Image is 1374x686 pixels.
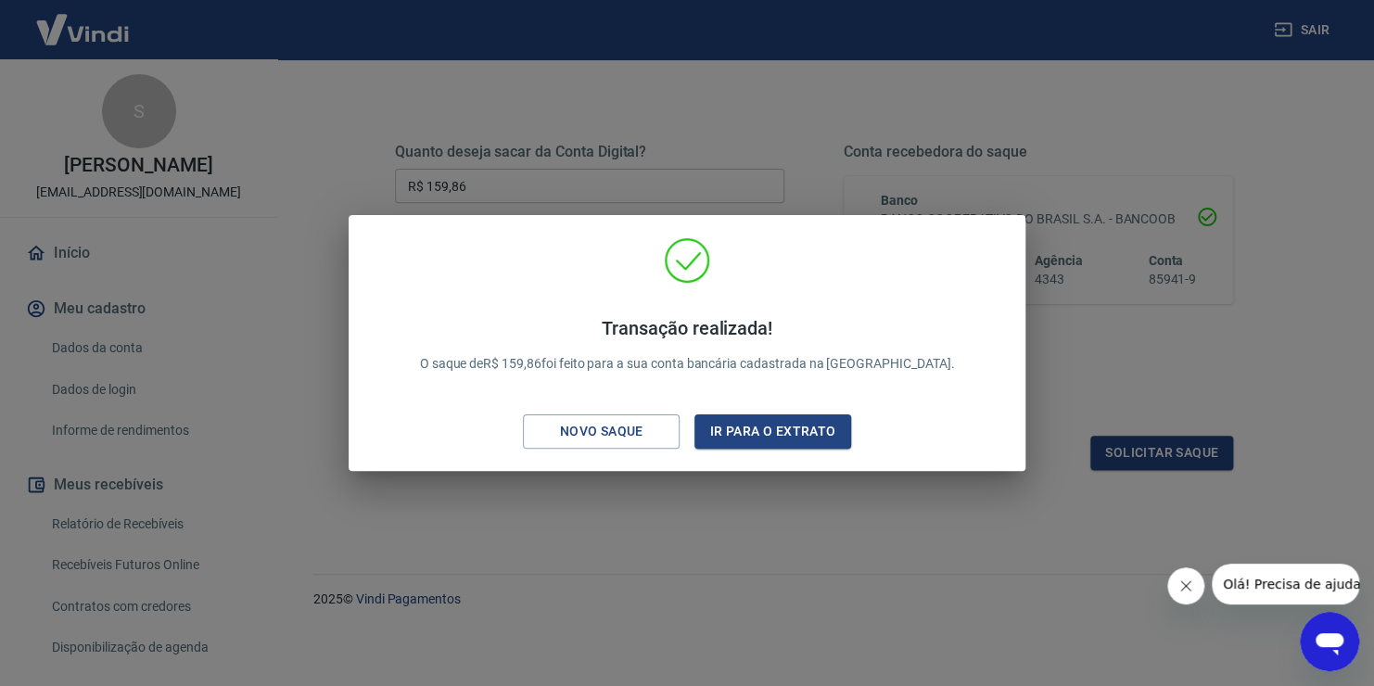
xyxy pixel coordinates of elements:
[420,317,955,339] h4: Transação realizada!
[11,13,156,28] span: Olá! Precisa de ajuda?
[523,414,680,449] button: Novo saque
[420,317,955,374] p: O saque de R$ 159,86 foi feito para a sua conta bancária cadastrada na [GEOGRAPHIC_DATA].
[538,420,666,443] div: Novo saque
[694,414,851,449] button: Ir para o extrato
[1212,564,1359,604] iframe: Mensagem da empresa
[1167,567,1204,604] iframe: Fechar mensagem
[1300,612,1359,671] iframe: Botão para abrir a janela de mensagens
